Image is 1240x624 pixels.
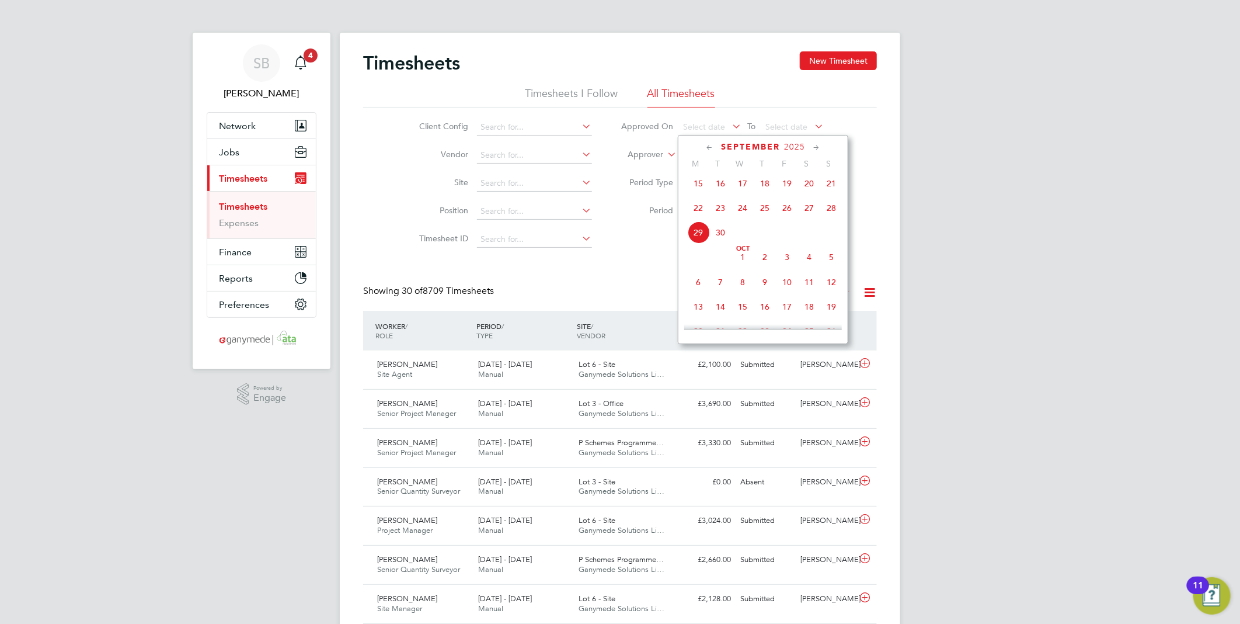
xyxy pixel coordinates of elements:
[776,271,798,293] span: 10
[776,296,798,318] span: 17
[675,550,736,570] div: £2,660.00
[798,320,820,342] span: 25
[375,331,393,340] span: ROLE
[577,331,606,340] span: VENDOR
[478,564,503,574] span: Manual
[820,172,842,195] span: 21
[478,359,532,369] span: [DATE] - [DATE]
[478,515,532,525] span: [DATE] - [DATE]
[237,383,287,405] a: Powered byEngage
[525,86,618,108] li: Timesheets I Follow
[817,158,840,169] span: S
[709,271,732,293] span: 7
[207,191,316,238] div: Timesheets
[377,515,437,525] span: [PERSON_NAME]
[807,287,851,299] label: All
[706,158,729,169] span: T
[219,120,256,131] span: Network
[732,246,754,252] span: Oct
[687,221,709,244] span: 29
[820,197,842,219] span: 28
[611,149,664,161] label: Approver
[579,398,624,408] span: Lot 3 - Office
[377,448,456,457] span: Senior Project Manager
[219,247,252,258] span: Finance
[579,554,664,564] span: P Schemes Programme…
[363,285,496,297] div: Showing
[709,320,732,342] span: 21
[687,271,709,293] span: 6
[732,320,754,342] span: 22
[736,434,796,453] div: Submitted
[477,203,592,220] input: Search for...
[377,486,460,496] span: Senior Quantity Surveyor
[219,217,259,228] a: Expenses
[621,177,674,188] label: Period Type
[732,197,754,219] span: 24
[796,434,857,453] div: [PERSON_NAME]
[766,122,808,132] span: Select date
[754,271,776,293] span: 9
[820,271,842,293] span: 12
[736,355,796,375] div: Submitted
[796,394,857,414] div: [PERSON_NAME]
[776,197,798,219] span: 26
[216,330,308,348] img: ganymedesolutions-logo-retina.png
[709,172,732,195] span: 16
[377,408,456,418] span: Senior Project Manager
[709,296,732,318] span: 14
[193,33,330,369] nav: Main navigation
[207,292,316,317] button: Preferences
[207,139,316,165] button: Jobs
[579,525,665,535] span: Ganymede Solutions Li…
[687,320,709,342] span: 20
[477,147,592,164] input: Search for...
[477,231,592,248] input: Search for...
[1193,577,1231,615] button: Open Resource Center, 11 new notifications
[377,477,437,487] span: [PERSON_NAME]
[377,604,422,613] span: Site Manager
[675,590,736,609] div: £2,128.00
[219,299,269,310] span: Preferences
[501,321,504,331] span: /
[579,515,616,525] span: Lot 6 - Site
[579,477,616,487] span: Lot 3 - Site
[736,473,796,492] div: Absent
[754,296,776,318] span: 16
[478,408,503,418] span: Manual
[477,175,592,192] input: Search for...
[784,142,805,152] span: 2025
[579,359,616,369] span: Lot 6 - Site
[647,86,715,108] li: All Timesheets
[207,265,316,291] button: Reports
[478,438,532,448] span: [DATE] - [DATE]
[402,285,494,297] span: 8709 Timesheets
[253,383,286,393] span: Powered by
[219,201,267,212] a: Timesheets
[684,122,726,132] span: Select date
[477,119,592,136] input: Search for...
[675,511,736,531] div: £3,024.00
[796,511,857,531] div: [PERSON_NAME]
[207,330,316,348] a: Go to home page
[800,51,877,70] button: New Timesheet
[1193,585,1203,601] div: 11
[798,197,820,219] span: 27
[219,173,267,184] span: Timesheets
[219,273,253,284] span: Reports
[798,271,820,293] span: 11
[709,221,732,244] span: 30
[795,158,817,169] span: S
[579,486,665,496] span: Ganymede Solutions Li…
[402,285,423,297] span: 30 of
[377,438,437,448] span: [PERSON_NAME]
[754,320,776,342] span: 23
[776,246,798,268] span: 3
[798,246,820,268] span: 4
[621,121,674,131] label: Approved On
[732,246,754,268] span: 1
[377,594,437,604] span: [PERSON_NAME]
[478,554,532,564] span: [DATE] - [DATE]
[736,550,796,570] div: Submitted
[377,564,460,574] span: Senior Quantity Surveyor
